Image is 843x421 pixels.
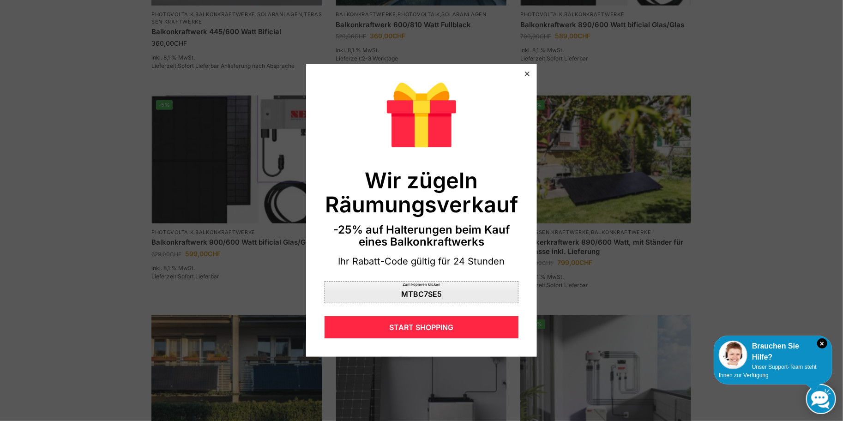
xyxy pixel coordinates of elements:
div: Zum kopieren klicken [325,282,518,292]
i: Schließen [817,338,827,349]
div: Zum kopieren klickenMTBC7SE5 [325,281,518,303]
div: START SHOPPING [325,316,518,338]
div: MTBC7SE5 [401,290,442,298]
span: Unser Support-Team steht Ihnen zur Verfügung [719,364,817,379]
div: -25% auf Halterungen beim Kauf eines Balkonkraftwerks [325,224,518,248]
div: Brauchen Sie Hilfe? [719,341,827,363]
img: Customer service [719,341,747,369]
div: Ihr Rabatt-Code gültig für 24 Stunden [325,255,518,268]
div: Wir zügeln Räumungsverkauf [325,168,518,216]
